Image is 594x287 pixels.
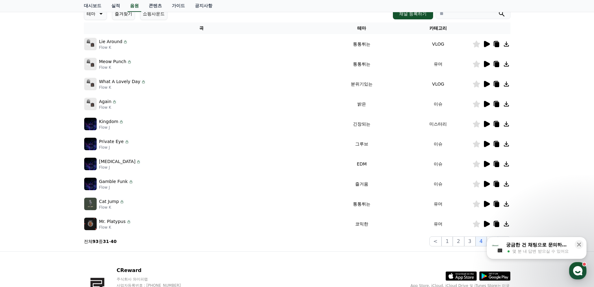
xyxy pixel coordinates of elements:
[99,78,141,85] p: What A Lovely Day
[87,9,95,18] p: 테마
[453,236,464,246] button: 2
[84,58,97,70] img: music
[99,178,128,185] p: Gamble Funk
[404,114,472,134] td: 미스터리
[319,34,404,54] td: 통통튀는
[404,54,472,74] td: 유머
[99,205,125,210] p: Flow K
[429,236,442,246] button: <
[319,54,404,74] td: 통통튀는
[393,8,433,19] button: 채널 등록하기
[404,22,472,34] th: 카테고리
[319,214,404,234] td: 코믹한
[99,125,124,130] p: Flow J
[93,239,99,244] strong: 93
[319,174,404,194] td: 즐거움
[99,85,146,90] p: Flow K
[99,118,118,125] p: Kingdom
[84,178,97,190] img: music
[111,239,117,244] strong: 40
[99,218,126,225] p: Mr. Platypus
[498,236,510,246] button: >
[404,214,472,234] td: 유머
[84,7,107,20] button: 테마
[319,22,404,34] th: 테마
[84,98,97,110] img: music
[84,78,97,90] img: music
[404,94,472,114] td: 이슈
[319,154,404,174] td: EDM
[319,194,404,214] td: 통통튀는
[112,7,135,20] button: 즐겨찾기
[117,267,193,274] p: CReward
[99,98,112,105] p: Again
[99,145,129,150] p: Flow J
[319,134,404,154] td: 그루브
[99,105,117,110] p: Flow K
[404,134,472,154] td: 이슈
[99,38,123,45] p: Lie Around
[84,118,97,130] img: music
[84,138,97,150] img: music
[20,207,23,212] span: 홈
[404,34,472,54] td: VLOG
[99,158,136,165] p: [MEDICAL_DATA]
[99,58,127,65] p: Meow Punch
[319,114,404,134] td: 긴장되는
[84,218,97,230] img: music
[84,238,117,245] p: 전체 중 -
[404,154,472,174] td: 이슈
[117,277,193,282] p: 주식회사 와이피랩
[103,239,109,244] strong: 31
[140,7,167,20] button: 쇼핑사운드
[404,174,472,194] td: 이슈
[84,158,97,170] img: music
[41,198,80,214] a: 대화
[99,185,133,190] p: Flow J
[84,22,320,34] th: 곡
[99,65,132,70] p: Flow K
[57,208,65,213] span: 대화
[99,165,141,170] p: Flow J
[487,236,498,246] button: 5
[319,94,404,114] td: 밝은
[99,225,131,230] p: Flow K
[99,138,124,145] p: Private Eye
[84,38,97,50] img: music
[96,207,104,212] span: 설정
[404,194,472,214] td: 유머
[80,198,120,214] a: 설정
[476,236,487,246] button: 4
[84,198,97,210] img: music
[464,236,476,246] button: 3
[99,198,119,205] p: Cat Jump
[2,198,41,214] a: 홈
[319,74,404,94] td: 분위기있는
[99,45,128,50] p: Flow K
[404,74,472,94] td: VLOG
[442,236,453,246] button: 1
